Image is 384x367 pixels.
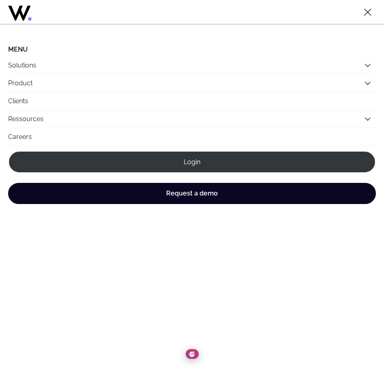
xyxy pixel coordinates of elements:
[8,151,376,173] a: Login
[8,79,33,87] a: Product
[8,56,376,74] button: Solutions
[8,128,376,145] a: Careers
[8,115,44,123] a: Ressources
[8,183,376,204] a: Request a demo
[8,74,376,92] button: Product
[330,313,373,356] iframe: Chatbot
[8,110,376,128] button: Ressources
[8,46,376,53] li: Menu
[360,4,376,20] button: Toggle menu
[8,92,376,110] a: Clients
